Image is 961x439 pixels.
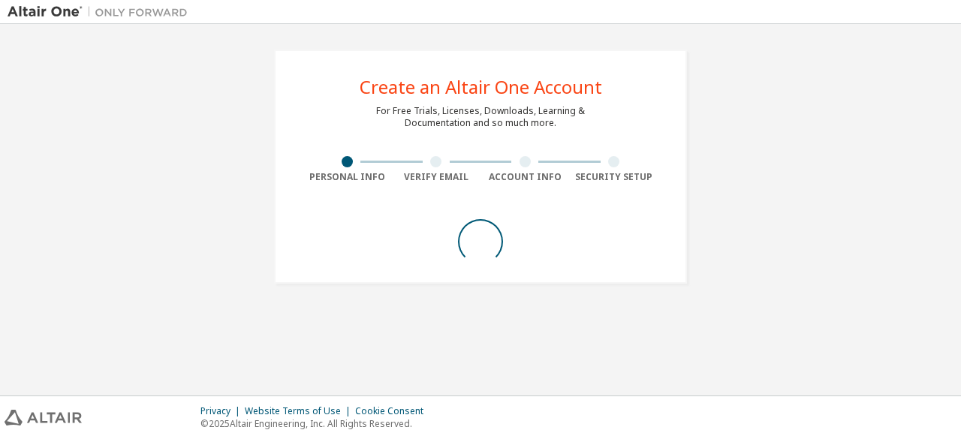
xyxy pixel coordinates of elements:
div: Security Setup [570,171,659,183]
div: Account Info [480,171,570,183]
div: Cookie Consent [355,405,432,417]
img: Altair One [8,5,195,20]
div: Personal Info [303,171,392,183]
img: altair_logo.svg [5,410,82,425]
div: Privacy [200,405,245,417]
p: © 2025 Altair Engineering, Inc. All Rights Reserved. [200,417,432,430]
div: Create an Altair One Account [360,78,602,96]
div: For Free Trials, Licenses, Downloads, Learning & Documentation and so much more. [376,105,585,129]
div: Verify Email [392,171,481,183]
div: Website Terms of Use [245,405,355,417]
